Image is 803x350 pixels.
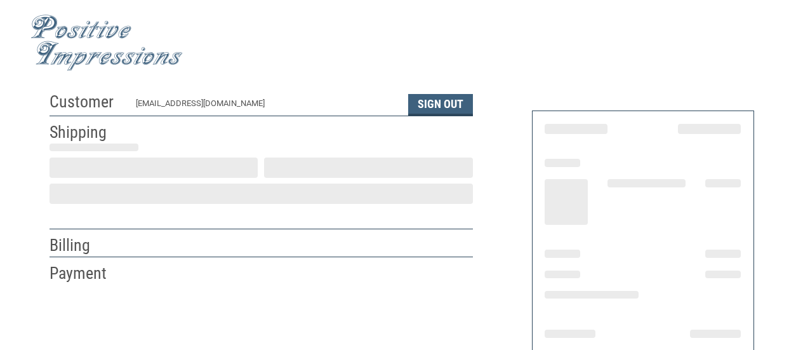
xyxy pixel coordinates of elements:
[50,235,124,256] h2: Billing
[50,91,124,112] h2: Customer
[136,97,395,116] div: [EMAIL_ADDRESS][DOMAIN_NAME]
[50,263,124,284] h2: Payment
[50,122,124,143] h2: Shipping
[30,15,183,71] img: Positive Impressions
[408,94,473,116] button: Sign Out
